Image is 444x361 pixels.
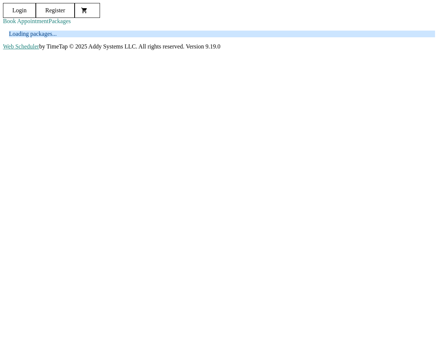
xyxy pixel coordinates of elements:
[75,3,100,18] button: Show Cart
[12,7,26,14] span: Login
[45,7,65,14] span: Register
[3,3,36,18] button: Login
[3,43,39,50] a: Web Scheduler
[3,18,49,24] a: Book Appointment
[36,3,74,18] button: Register
[49,18,71,24] a: Packages
[3,43,441,50] div: by TimeTap © 2025 Addy Systems LLC. All rights reserved. Version 9.19.0
[9,31,435,37] div: Loading packages...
